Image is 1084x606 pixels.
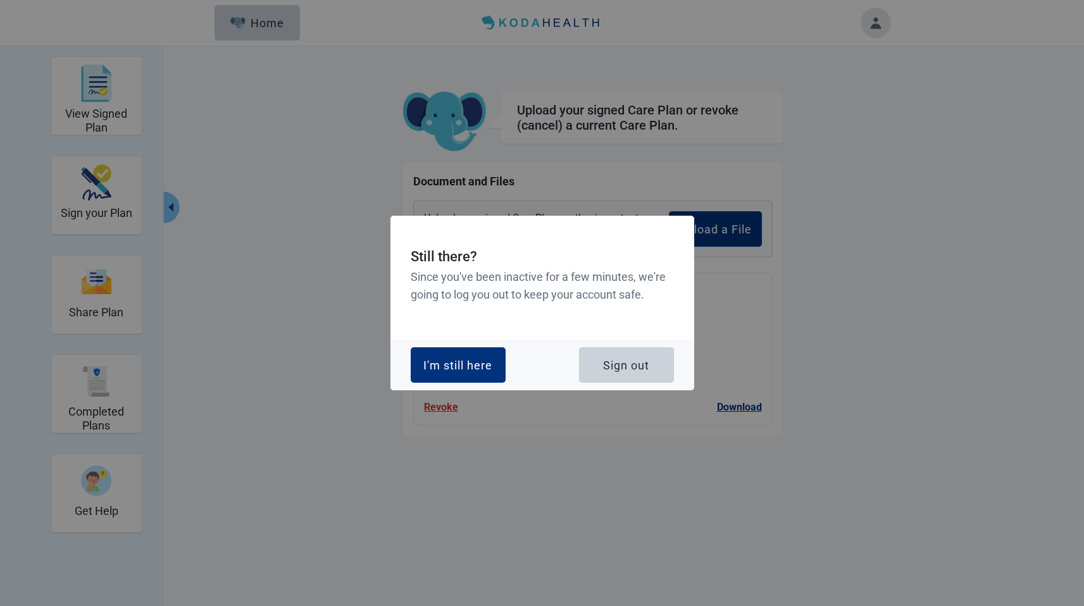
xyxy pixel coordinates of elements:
div: Sign out [603,359,649,371]
h3: Since you've been inactive for a few minutes, we're going to log you out to keep your account safe. [411,268,674,304]
button: Sign out [579,347,674,383]
h2: Still there? [411,246,674,268]
div: I'm still here [423,359,492,371]
button: I'm still here [411,347,506,383]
